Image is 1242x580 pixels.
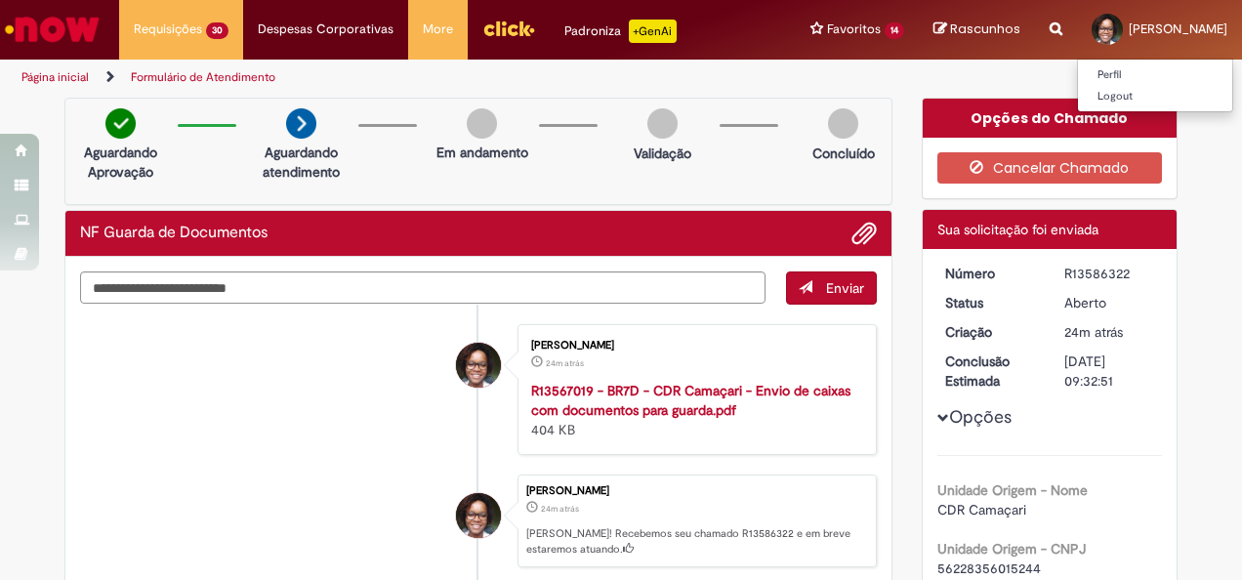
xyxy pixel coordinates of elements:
b: Unidade Origem - Nome [937,481,1088,499]
span: Favoritos [827,20,881,39]
span: Rascunhos [950,20,1020,38]
dt: Conclusão Estimada [931,352,1051,391]
p: Aguardando Aprovação [73,143,168,182]
time: 01/10/2025 14:32:33 [546,357,584,369]
div: Camila Soares Dos Santos [456,493,501,538]
span: [PERSON_NAME] [1129,21,1227,37]
span: Enviar [826,279,864,297]
span: Sua solicitação foi enviada [937,221,1098,238]
img: img-circle-grey.png [828,108,858,139]
h2: NF Guarda de Documentos Histórico de tíquete [80,225,268,242]
div: Opções do Chamado [923,99,1178,138]
p: Concluído [812,144,875,163]
dt: Criação [931,322,1051,342]
div: 404 KB [531,381,856,439]
div: R13586322 [1064,264,1155,283]
div: [PERSON_NAME] [526,485,866,497]
p: Validação [634,144,691,163]
ul: Trilhas de página [15,60,813,96]
span: 56228356015244 [937,559,1041,577]
span: Requisições [134,20,202,39]
button: Adicionar anexos [851,221,877,246]
span: Despesas Corporativas [258,20,393,39]
img: img-circle-grey.png [467,108,497,139]
img: ServiceNow [2,10,103,49]
button: Cancelar Chamado [937,152,1163,184]
textarea: Digite sua mensagem aqui... [80,271,766,304]
a: Página inicial [21,69,89,85]
dt: Número [931,264,1051,283]
div: Aberto [1064,293,1155,312]
b: Unidade Origem - CNPJ [937,540,1086,558]
span: 24m atrás [1064,323,1123,341]
img: click_logo_yellow_360x200.png [482,14,535,43]
time: 01/10/2025 14:32:47 [1064,323,1123,341]
a: Perfil [1078,64,1232,86]
button: Enviar [786,271,877,305]
p: Aguardando atendimento [254,143,349,182]
dt: Status [931,293,1051,312]
div: [PERSON_NAME] [531,340,856,352]
span: 14 [885,22,904,39]
p: Em andamento [436,143,528,162]
div: Padroniza [564,20,677,43]
a: Logout [1078,86,1232,107]
div: [DATE] 09:32:51 [1064,352,1155,391]
span: More [423,20,453,39]
img: img-circle-grey.png [647,108,678,139]
span: CDR Camaçari [937,501,1026,518]
time: 01/10/2025 14:32:47 [541,503,579,515]
div: Camila Soares Dos Santos [456,343,501,388]
a: Formulário de Atendimento [131,69,275,85]
span: 24m atrás [546,357,584,369]
a: R13567019 - BR7D - CDR Camaçari - Envio de caixas com documentos para guarda.pdf [531,382,850,419]
img: arrow-next.png [286,108,316,139]
li: Camila Soares Dos Santos [80,475,877,568]
div: 01/10/2025 14:32:47 [1064,322,1155,342]
img: check-circle-green.png [105,108,136,139]
p: [PERSON_NAME]! Recebemos seu chamado R13586322 e em breve estaremos atuando. [526,526,866,557]
span: 30 [206,22,228,39]
p: +GenAi [629,20,677,43]
a: Rascunhos [933,21,1020,39]
span: 24m atrás [541,503,579,515]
